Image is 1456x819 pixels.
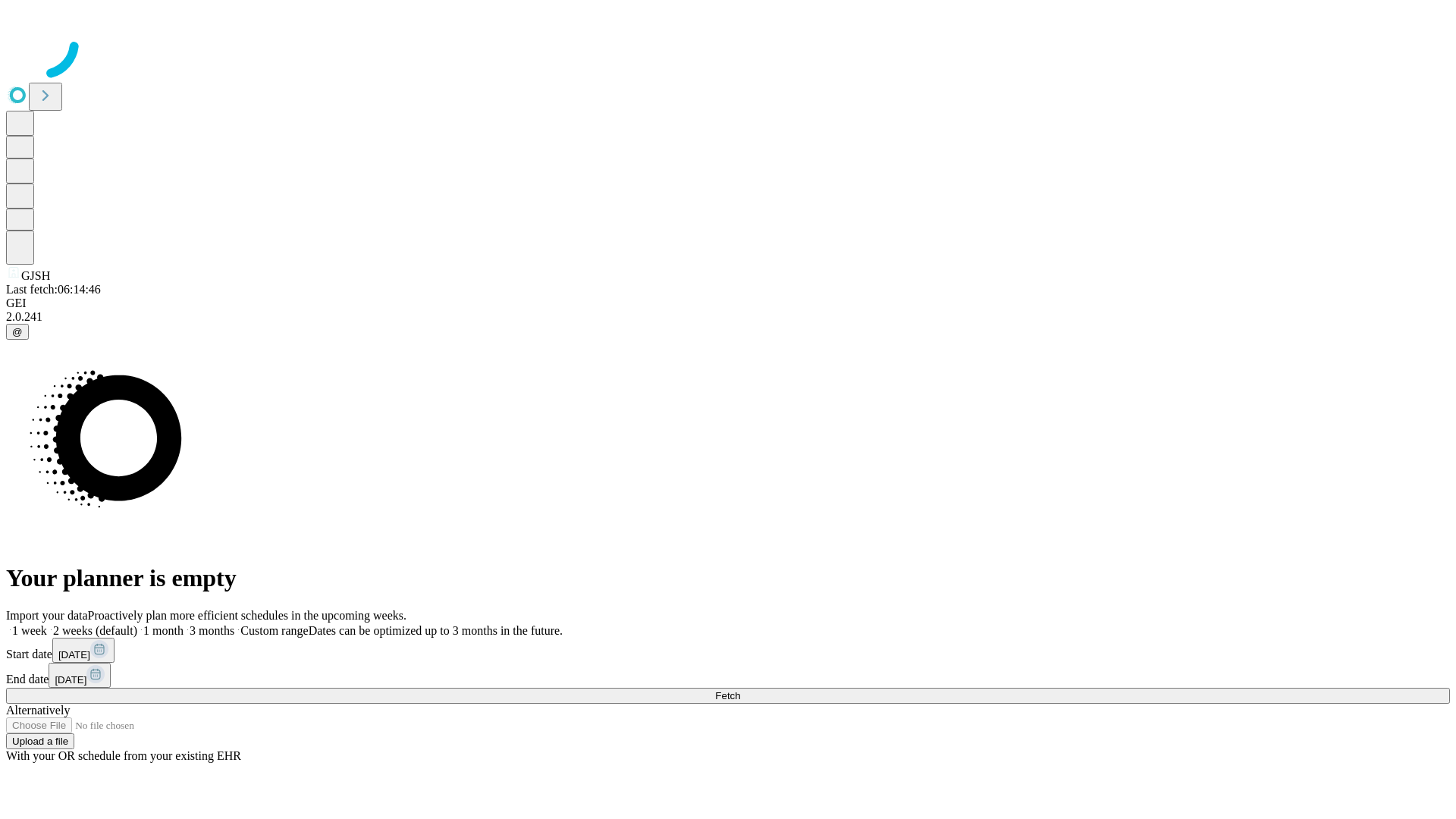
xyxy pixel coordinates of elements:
[6,638,1450,663] div: Start date
[6,564,1450,592] h1: Your planner is empty
[6,688,1450,704] button: Fetch
[715,690,740,701] span: Fetch
[55,674,86,686] span: [DATE]
[6,283,101,296] span: Last fetch: 06:14:46
[6,609,88,622] span: Import your data
[6,297,1450,310] div: GEI
[143,624,184,637] span: 1 month
[190,624,234,637] span: 3 months
[240,624,308,637] span: Custom range
[6,310,1450,324] div: 2.0.241
[12,326,23,337] span: @
[53,624,137,637] span: 2 weeks (default)
[6,324,29,340] button: @
[12,624,47,637] span: 1 week
[49,663,111,688] button: [DATE]
[52,638,115,663] button: [DATE]
[6,663,1450,688] div: End date
[58,649,90,661] span: [DATE]
[88,609,406,622] span: Proactively plan more efficient schedules in the upcoming weeks.
[309,624,563,637] span: Dates can be optimized up to 3 months in the future.
[21,269,50,282] span: GJSH
[6,749,241,762] span: With your OR schedule from your existing EHR
[6,704,70,717] span: Alternatively
[6,733,74,749] button: Upload a file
